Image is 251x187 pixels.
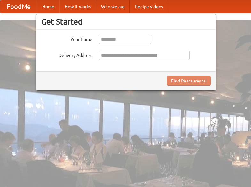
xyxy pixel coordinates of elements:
[0,0,37,13] a: FoodMe
[59,0,96,13] a: How it works
[96,0,130,13] a: Who we are
[41,17,211,27] h3: Get Started
[37,0,59,13] a: Home
[167,76,211,86] button: Find Restaurants!
[41,35,92,43] label: Your Name
[41,51,92,58] label: Delivery Address
[130,0,168,13] a: Recipe videos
